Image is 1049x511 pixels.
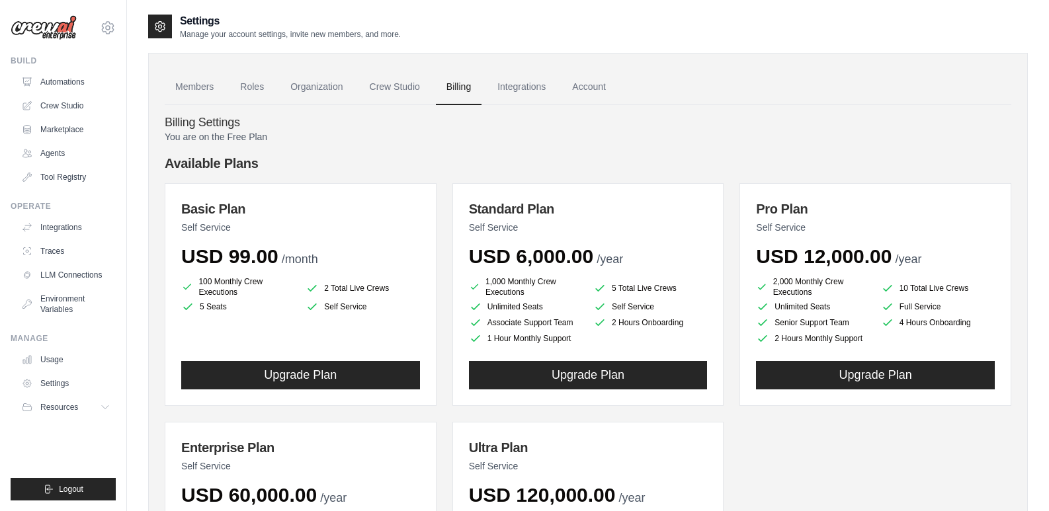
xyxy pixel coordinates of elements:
a: Account [562,69,616,105]
h3: Standard Plan [469,200,708,218]
span: /month [282,253,318,266]
span: USD 99.00 [181,245,278,267]
li: 2 Hours Onboarding [593,316,707,329]
span: USD 120,000.00 [469,484,616,506]
a: Organization [280,69,353,105]
span: USD 6,000.00 [469,245,593,267]
li: Associate Support Team [469,316,583,329]
h2: Settings [180,13,401,29]
a: Members [165,69,224,105]
span: /year [895,253,921,266]
li: 2,000 Monthly Crew Executions [756,276,870,297]
li: 1 Hour Monthly Support [469,332,583,345]
li: 2 Hours Monthly Support [756,332,870,345]
a: Marketplace [16,119,116,140]
p: You are on the Free Plan [165,130,1011,143]
div: Manage [11,333,116,344]
a: Traces [16,241,116,262]
p: Self Service [469,221,708,234]
button: Resources [16,397,116,418]
a: Agents [16,143,116,164]
p: Self Service [756,221,995,234]
a: Integrations [487,69,556,105]
span: Logout [59,484,83,494]
h3: Basic Plan [181,200,420,218]
span: USD 12,000.00 [756,245,892,267]
a: Usage [16,349,116,370]
div: Build [11,56,116,66]
li: Self Service [306,300,419,313]
a: Billing [436,69,482,105]
span: /year [597,253,623,266]
h3: Ultra Plan [469,438,708,457]
div: Operate [11,201,116,212]
span: USD 60,000.00 [181,484,317,506]
span: /year [320,491,347,504]
a: Tool Registry [16,167,116,188]
li: 5 Seats [181,300,295,313]
h3: Enterprise Plan [181,438,420,457]
p: Manage your account settings, invite new members, and more. [180,29,401,40]
span: /year [619,491,646,504]
li: Full Service [881,300,995,313]
a: Roles [230,69,274,105]
li: Senior Support Team [756,316,870,329]
h4: Available Plans [165,154,1011,173]
p: Self Service [469,459,708,473]
h4: Billing Settings [165,116,1011,130]
a: Crew Studio [359,69,431,105]
a: Integrations [16,217,116,238]
li: 5 Total Live Crews [593,279,707,297]
li: 4 Hours Onboarding [881,316,995,329]
li: Unlimited Seats [469,300,583,313]
a: Crew Studio [16,95,116,116]
a: Automations [16,71,116,93]
li: 1,000 Monthly Crew Executions [469,276,583,297]
li: 100 Monthly Crew Executions [181,276,295,297]
button: Upgrade Plan [181,361,420,389]
li: Self Service [593,300,707,313]
li: 2 Total Live Crews [306,279,419,297]
p: Self Service [181,221,420,234]
img: Logo [11,15,77,40]
li: Unlimited Seats [756,300,870,313]
button: Upgrade Plan [756,361,995,389]
h3: Pro Plan [756,200,995,218]
button: Logout [11,478,116,500]
p: Self Service [181,459,420,473]
a: Environment Variables [16,288,116,320]
span: Resources [40,402,78,413]
a: LLM Connections [16,264,116,286]
button: Upgrade Plan [469,361,708,389]
li: 10 Total Live Crews [881,279,995,297]
a: Settings [16,373,116,394]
